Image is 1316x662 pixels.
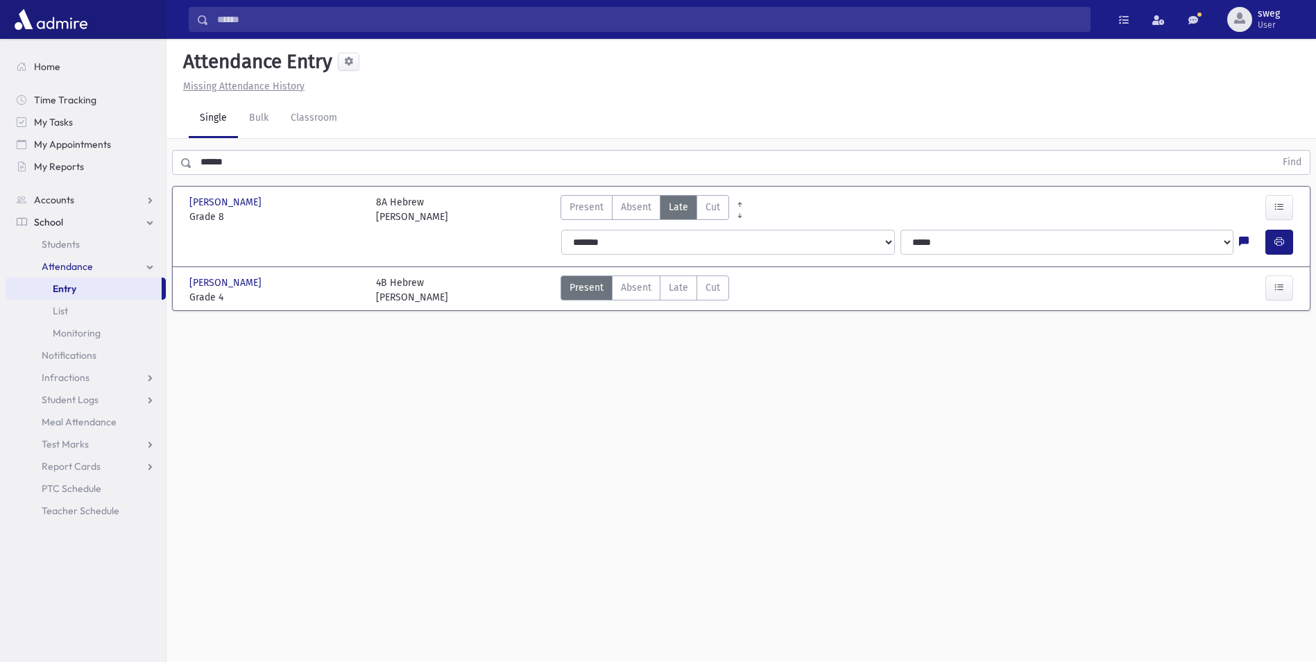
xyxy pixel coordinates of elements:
a: Home [6,56,166,78]
a: Meal Attendance [6,411,166,433]
a: My Reports [6,155,166,178]
span: My Appointments [34,138,111,151]
a: Attendance [6,255,166,278]
span: Cut [706,280,720,295]
a: Students [6,233,166,255]
a: Single [189,99,238,138]
a: Report Cards [6,455,166,477]
a: Accounts [6,189,166,211]
span: List [53,305,68,317]
span: Attendance [42,260,93,273]
span: Students [42,238,80,251]
a: School [6,211,166,233]
div: AttTypes [561,195,729,224]
a: Monitoring [6,322,166,344]
span: Meal Attendance [42,416,117,428]
span: Notifications [42,349,96,362]
button: Find [1274,151,1310,174]
div: AttTypes [561,275,729,305]
u: Missing Attendance History [183,80,305,92]
div: 4B Hebrew [PERSON_NAME] [376,275,448,305]
a: My Tasks [6,111,166,133]
a: Time Tracking [6,89,166,111]
span: Absent [621,200,651,214]
span: Absent [621,280,651,295]
h5: Attendance Entry [178,50,332,74]
span: Late [669,200,688,214]
span: Time Tracking [34,94,96,106]
span: Home [34,60,60,73]
a: Notifications [6,344,166,366]
span: Late [669,280,688,295]
a: Student Logs [6,389,166,411]
span: Cut [706,200,720,214]
a: My Appointments [6,133,166,155]
a: List [6,300,166,322]
span: Student Logs [42,393,99,406]
span: [PERSON_NAME] [189,195,264,210]
span: User [1258,19,1280,31]
a: Bulk [238,99,280,138]
span: [PERSON_NAME] [189,275,264,290]
a: Classroom [280,99,348,138]
span: Grade 4 [189,290,362,305]
span: My Reports [34,160,84,173]
input: Search [209,7,1090,32]
span: PTC Schedule [42,482,101,495]
span: Entry [53,282,76,295]
a: Test Marks [6,433,166,455]
span: sweg [1258,8,1280,19]
span: School [34,216,63,228]
a: Infractions [6,366,166,389]
span: Report Cards [42,460,101,473]
div: 8A Hebrew [PERSON_NAME] [376,195,448,224]
a: Teacher Schedule [6,500,166,522]
span: Grade 8 [189,210,362,224]
span: Present [570,200,604,214]
a: Missing Attendance History [178,80,305,92]
span: Infractions [42,371,89,384]
a: Entry [6,278,162,300]
span: My Tasks [34,116,73,128]
span: Teacher Schedule [42,504,119,517]
span: Test Marks [42,438,89,450]
span: Present [570,280,604,295]
img: AdmirePro [11,6,91,33]
a: PTC Schedule [6,477,166,500]
span: Accounts [34,194,74,206]
span: Monitoring [53,327,101,339]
